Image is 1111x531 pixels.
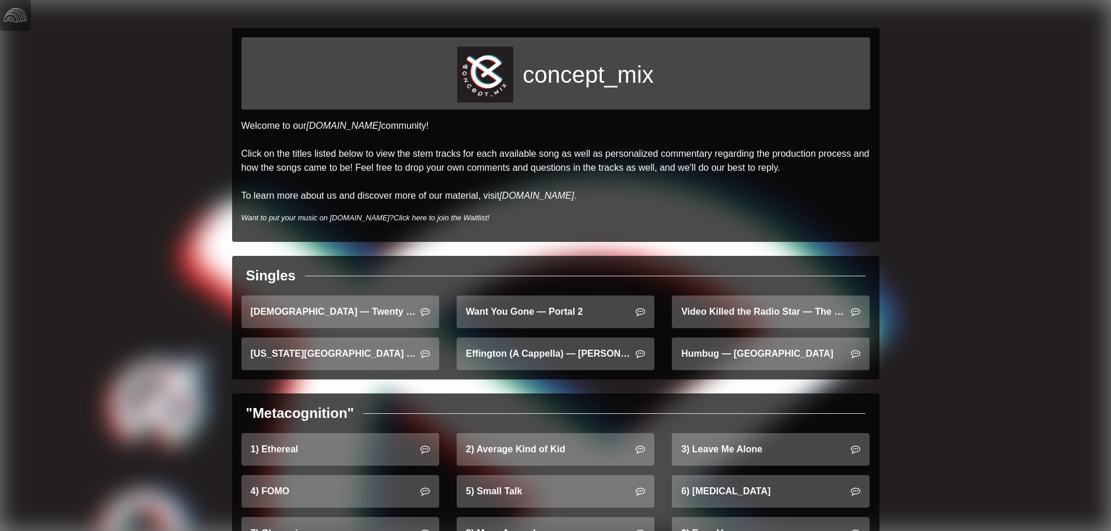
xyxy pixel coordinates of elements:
[241,433,439,466] a: 1) Ethereal
[672,475,870,508] a: 6) [MEDICAL_DATA]
[246,403,354,424] div: "Metacognition"
[672,296,870,328] a: Video Killed the Radio Star — The Buggles
[457,475,654,508] a: 5) Small Talk
[672,433,870,466] a: 3) Leave Me Alone
[241,337,439,370] a: [US_STATE][GEOGRAPHIC_DATA] — [GEOGRAPHIC_DATA]
[241,296,439,328] a: [DEMOGRAPHIC_DATA] — Twenty One Pilots
[457,433,654,466] a: 2) Average Kind of Kid
[523,61,654,89] h1: concept_mix
[457,47,513,103] img: 1c609a96a71aa78909155cb2160418c518c210e828924dd128052413cddfaa15.jpg
[241,213,490,222] i: Want to put your music on [DOMAIN_NAME]?
[672,337,870,370] a: Humbug — [GEOGRAPHIC_DATA]
[457,337,654,370] a: Effington (A Cappella) — [PERSON_NAME]
[499,191,574,201] a: [DOMAIN_NAME]
[241,119,870,203] p: Welcome to our community! Click on the titles listed below to view the stem tracks for each avail...
[246,265,296,286] div: Singles
[306,121,381,131] a: [DOMAIN_NAME]
[241,475,439,508] a: 4) FOMO
[3,3,27,27] img: logo-white-4c48a5e4bebecaebe01ca5a9d34031cfd3d4ef9ae749242e8c4bf12ef99f53e8.png
[394,213,489,222] a: Click here to join the Waitlist!
[457,296,654,328] a: Want You Gone — Portal 2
